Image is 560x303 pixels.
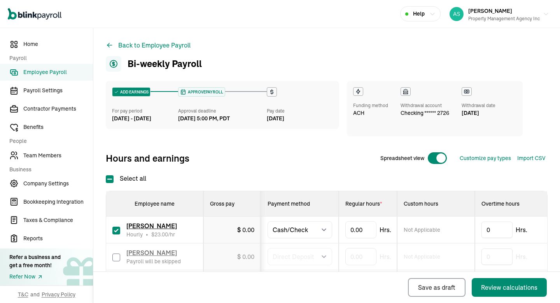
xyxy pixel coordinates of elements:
div: Refer a business and get a free month! [9,253,61,270]
span: Hrs. [516,225,527,234]
span: [PERSON_NAME] [126,222,177,230]
span: 0.00 [242,253,254,261]
span: Payroll Settings [23,86,93,95]
input: TextInput [345,221,376,238]
span: Home [23,40,93,48]
span: Employee Payroll [23,68,93,76]
nav: Global [8,3,61,25]
span: [PERSON_NAME] [126,249,177,257]
button: Back to Employee Payroll [106,41,191,50]
div: Gross pay [210,200,254,208]
span: Business [9,166,88,174]
span: Overtime hours [481,200,520,207]
button: Review calculations [472,278,547,297]
iframe: Chat Widget [521,266,560,303]
span: Regular hours [345,200,382,207]
span: Help [413,10,425,18]
span: Hours and earnings [106,152,189,164]
div: Save as draft [418,283,455,292]
span: /hr [151,231,175,238]
div: Approval deadline [178,107,263,115]
div: Review calculations [481,283,537,292]
div: Withdrawal date [462,102,495,109]
div: Custom hours [404,200,468,208]
span: $ [151,231,168,238]
div: $ [237,252,254,261]
div: Withdrawal account [401,102,449,109]
span: 23.00 [154,231,168,238]
input: 0.00 [481,248,513,265]
div: [DATE] [462,109,495,117]
button: [PERSON_NAME]Property Management Agency Inc [446,4,552,24]
button: Import CSV [517,154,545,162]
span: Taxes & Compliance [23,216,93,224]
span: Reports [23,234,93,243]
a: Refer Now [9,273,61,281]
div: Payroll will be skipped [126,257,181,265]
span: Hrs. [380,252,391,261]
span: Team Members [23,151,93,160]
span: Spreadsheet view [380,154,424,162]
div: $ [237,225,254,234]
span: Company Settings [23,180,93,188]
input: TextInput [345,248,376,265]
span: People [9,137,88,145]
span: • [146,231,148,238]
span: Hourly [126,231,143,238]
span: 0.00 [242,226,254,234]
span: Payment method [268,200,310,207]
span: Hrs. [380,225,391,234]
div: [DATE] [267,115,333,123]
button: Help [400,6,441,21]
div: [DATE] 5:00 PM, PDT [178,115,230,123]
input: 0.00 [481,222,513,238]
div: ADD EARNINGS [112,88,150,96]
span: [PERSON_NAME] [468,7,512,14]
div: For pay period [112,107,178,115]
span: Employee name [135,200,175,207]
span: Payroll [9,54,88,62]
span: Privacy Policy [42,291,75,298]
input: Select all [106,175,114,183]
label: Select all [106,174,146,183]
span: APPROVE PAYROLL [186,89,223,95]
button: Save as draft [408,278,465,297]
span: ACH [353,109,364,117]
div: Pay date [267,107,333,115]
div: Funding method [353,102,388,109]
span: Benefits [23,123,93,131]
span: Contractor Payments [23,105,93,113]
div: Property Management Agency Inc [468,15,540,22]
h1: Bi-weekly Payroll [106,56,202,72]
span: Hrs. [516,252,527,261]
button: Customize pay types [460,154,511,162]
span: Not Applicable [404,226,440,234]
span: Bookkeeping Integration [23,198,93,206]
span: Not Applicable [404,253,440,261]
div: [DATE] - [DATE] [112,115,178,123]
span: T&C [18,291,28,298]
